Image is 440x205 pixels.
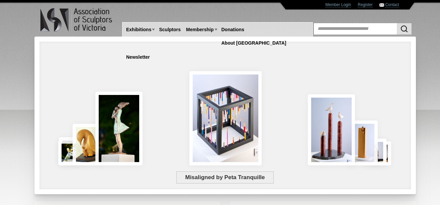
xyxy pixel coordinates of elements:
[347,120,378,165] img: Little Frog. Big Climb
[358,2,373,7] a: Register
[379,3,384,7] img: Contact ASV
[183,23,216,36] a: Membership
[95,92,143,165] img: Connection
[308,94,355,165] img: Rising Tides
[40,7,113,33] img: logo.png
[156,23,183,36] a: Sculptors
[123,23,154,36] a: Exhibitions
[219,37,289,49] a: About [GEOGRAPHIC_DATA]
[219,23,247,36] a: Donations
[400,25,408,33] img: Search
[123,51,153,63] a: Newsletter
[189,71,262,165] img: Misaligned
[176,171,274,184] span: Misaligned by Peta Tranquille
[385,2,399,7] a: Contact
[325,2,351,7] a: Member Login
